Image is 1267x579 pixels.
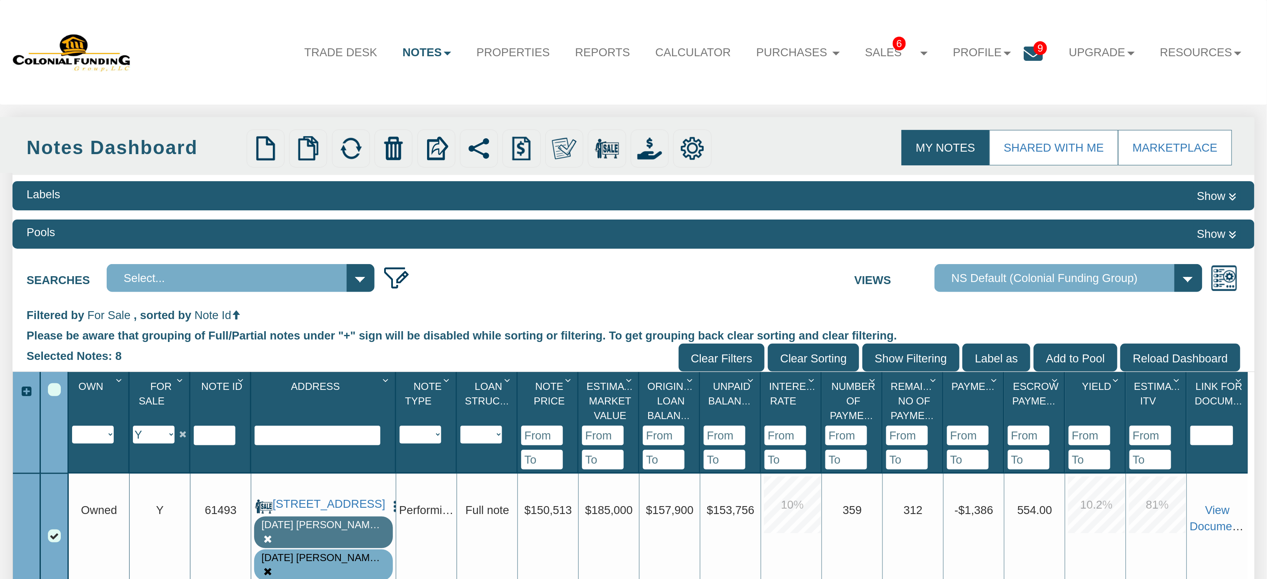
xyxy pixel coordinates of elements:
span: Address [291,381,340,392]
div: 10.0 [764,477,821,533]
a: Upgrade [1056,36,1147,70]
button: Press to open the note menu [388,497,402,514]
div: Sort None [825,375,882,469]
span: Interest Rate [769,381,819,407]
div: For Sale Sort None [133,375,189,426]
div: Please be aware that grouping of Full/Partial notes under "+" sign will be disabled while sorting... [27,323,1240,344]
input: From [765,426,806,445]
input: To [947,450,989,469]
span: Estimated Itv [1134,381,1191,407]
div: Sort None [1069,375,1125,469]
div: Sort None [1130,375,1186,469]
img: share.svg [467,136,491,161]
div: Note labeled as 8-21-25 Mixon 001 T1 [262,518,386,532]
div: Column Menu [1232,372,1247,387]
span: $150,513 [525,503,572,516]
div: Labels [27,186,60,202]
input: From [643,426,685,445]
div: Column Menu [683,372,699,387]
div: Column Menu [866,372,881,387]
span: 554.00 [1017,503,1052,516]
div: Original Loan Balance Sort None [643,375,699,426]
img: edit_filter_icon.png [382,264,410,292]
span: 61493 [205,503,237,516]
div: Sort None [255,375,395,445]
span: 312 [904,503,923,516]
span: Y [156,503,164,516]
input: Clear Sorting [768,344,859,372]
a: Reports [562,36,643,70]
div: Address Sort None [255,375,395,426]
div: Payment(P&I) Sort None [947,375,1003,426]
span: Yield [1082,381,1111,392]
div: Sort None [72,375,128,444]
span: Number Of Payments [830,381,884,421]
div: Note Price Sort None [521,375,577,426]
div: Unpaid Balance Sort None [704,375,760,426]
span: Performing [399,503,455,516]
a: Sales6 [852,36,940,70]
div: Sort None [194,375,250,445]
input: From [825,426,867,445]
input: Label as [962,344,1030,372]
img: make_own.png [552,136,577,161]
div: Sort None [400,375,456,444]
div: Expand All [13,383,40,399]
a: Calculator [643,36,744,70]
div: Column Menu [501,372,516,387]
img: new.png [253,136,278,161]
div: Sort None [1008,375,1064,469]
span: 6 [893,37,906,50]
button: Show [1193,224,1240,244]
div: Sort None [1190,375,1248,445]
input: From [947,426,989,445]
div: Sort None [704,375,760,469]
span: $157,900 [646,503,694,516]
div: Estimated Market Value Sort None [582,375,638,426]
div: Selected Notes: 8 [27,344,128,368]
input: Reload Dashboard [1120,344,1240,372]
span: 9 [1034,41,1047,55]
div: Notes Dashboard [27,134,242,161]
div: Note Type Sort None [400,375,456,426]
input: From [1130,426,1171,445]
a: 712 Ave M, S. Houston, TX, 77587 [272,497,383,511]
div: Own Sort None [72,375,128,426]
input: To [765,450,806,469]
input: To [1008,450,1050,469]
div: Sort None [521,375,577,469]
input: To [886,450,928,469]
div: Sort None [133,375,189,444]
input: Show Filtering [862,344,960,372]
label: Views [855,264,935,288]
a: Purchases [744,36,852,70]
img: refresh.png [339,136,363,161]
img: 579666 [12,32,131,72]
span: For Sale [139,381,172,407]
img: export.svg [424,136,449,161]
span: Estimated Market Value [587,381,644,421]
div: Column Menu [987,372,1003,387]
img: for_sale.png [595,136,620,161]
a: Resources [1147,36,1255,70]
input: To [1130,450,1171,469]
input: From [1069,426,1110,445]
span: Note Id [195,309,231,322]
img: views.png [1210,264,1238,292]
div: Sort None [643,375,699,469]
input: From [582,426,624,445]
img: settings.png [680,136,705,161]
img: copy.png [296,136,320,161]
button: Show [1193,186,1240,206]
div: Note is contained in the pool 8-21-25 Mixon 001 T1 [262,551,386,565]
div: Column Menu [562,372,577,387]
span: Note Id [201,381,242,392]
span: $153,756 [707,503,755,516]
a: Trade Desk [292,36,390,70]
div: Sort None [886,375,942,469]
input: From [886,426,928,445]
span: For Sale [87,309,130,322]
input: To [1069,450,1110,469]
div: Column Menu [1109,372,1125,387]
div: Remaining No Of Payments Sort None [886,375,942,426]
